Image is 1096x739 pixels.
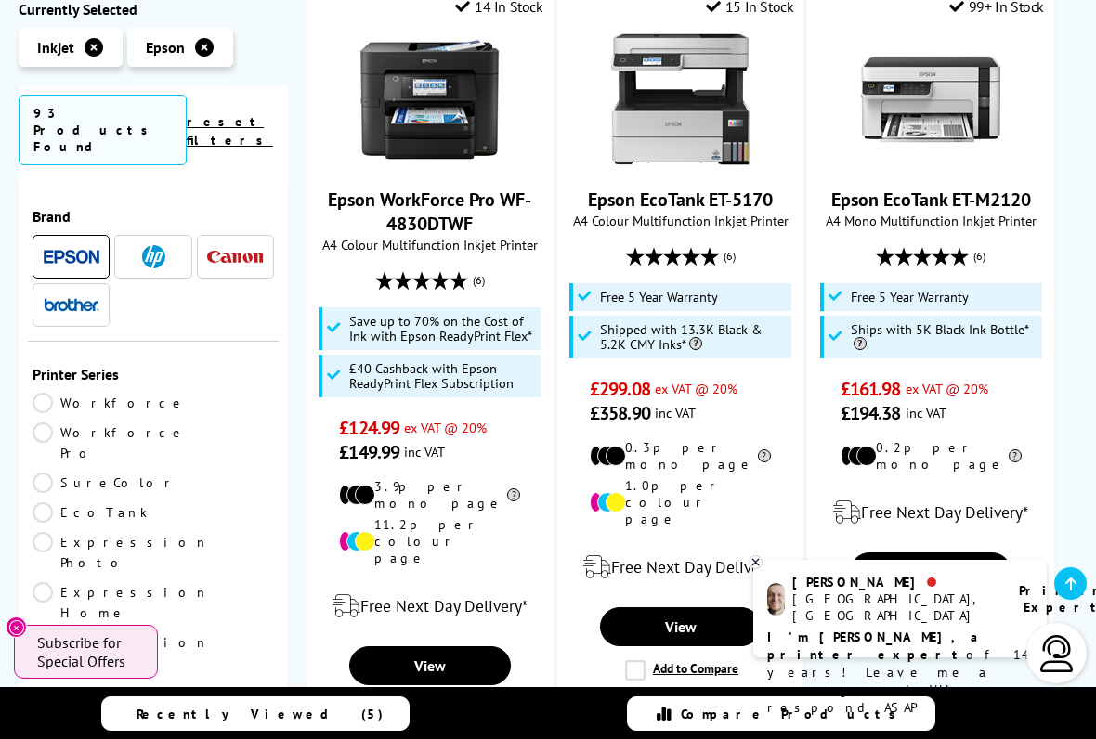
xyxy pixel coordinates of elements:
div: [PERSON_NAME] [792,574,996,590]
span: A4 Colour Multifunction Inkjet Printer [317,236,543,253]
span: Brand [33,207,274,226]
div: modal_delivery [817,486,1044,538]
span: Subscribe for Special Offers [37,633,139,670]
span: Printer Series [33,365,274,383]
span: Free 5 Year Warranty [851,290,969,305]
span: A4 Mono Multifunction Inkjet Printer [817,212,1044,229]
img: Brother [44,298,99,311]
a: SureColor [33,473,177,493]
img: Epson WorkForce Pro WF-4830DTWF [360,30,500,169]
span: inc VAT [404,443,445,460]
span: A4 Colour Multifunction Inkjet Printer [568,212,794,229]
p: of 14 years! Leave me a message and I'll respond ASAP [767,629,1033,717]
a: View [600,607,762,646]
a: Compare Products [627,696,935,731]
a: Epson EcoTank ET-M2120 [861,154,1000,173]
span: £299.08 [590,377,650,401]
b: I'm [PERSON_NAME], a printer expert [767,629,984,663]
span: Ships with 5K Black Ink Bottle* [851,322,1037,352]
span: Free 5 Year Warranty [600,290,718,305]
span: inc VAT [906,404,946,421]
span: £149.99 [339,440,399,464]
img: ashley-livechat.png [767,583,785,616]
span: £194.38 [841,401,901,425]
label: Add to Compare [625,660,738,681]
img: Canon [207,251,263,263]
a: EcoTank [33,502,153,523]
li: 0.2p per mono page [841,439,1022,473]
span: Inkjet [37,38,74,57]
div: modal_delivery [317,580,543,632]
span: (6) [473,263,485,298]
a: Epson EcoTank ET-5170 [588,188,773,212]
span: 93 Products Found [19,95,187,165]
a: Expression Photo [33,532,209,573]
a: Expression Home [33,582,209,623]
a: Epson WorkForce Pro WF-4830DTWF [328,188,531,236]
li: 0.3p per mono page [590,439,771,473]
span: £161.98 [841,377,901,401]
button: Close [6,616,27,638]
a: Workforce [33,393,187,413]
span: (6) [973,239,985,274]
a: HP [125,245,181,268]
span: inc VAT [655,404,696,421]
span: ex VAT @ 20% [655,380,737,397]
div: modal_delivery [568,541,794,593]
img: Epson EcoTank ET-5170 [611,30,750,169]
a: reset filters [187,113,273,149]
img: Epson EcoTank ET-M2120 [861,30,1000,169]
a: Brother [44,293,99,317]
li: 3.9p per mono page [339,478,520,512]
span: £40 Cashback with Epson ReadyPrint Flex Subscription [349,361,536,391]
span: Epson [146,38,185,57]
span: Compare Products [681,706,906,722]
a: View [349,646,511,685]
div: [GEOGRAPHIC_DATA], [GEOGRAPHIC_DATA] [792,590,996,624]
img: Epson [44,250,99,264]
a: Epson EcoTank ET-5170 [611,154,750,173]
span: (6) [724,239,736,274]
span: Save up to 70% on the Cost of Ink with Epson ReadyPrint Flex* [349,314,536,344]
a: Epson [44,245,99,268]
span: £124.99 [339,416,399,440]
img: user-headset-light.svg [1038,635,1076,672]
a: Epson WorkForce Pro WF-4830DTWF [360,154,500,173]
a: Epson EcoTank ET-M2120 [831,188,1031,212]
span: £358.90 [590,401,650,425]
a: Recently Viewed (5) [101,696,410,731]
li: 1.0p per colour page [590,477,771,527]
span: ex VAT @ 20% [906,380,988,397]
span: Shipped with 13.3K Black & 5.2K CMY Inks* [600,322,787,352]
img: HP [142,245,165,268]
li: 11.2p per colour page [339,516,520,566]
span: ex VAT @ 20% [404,419,487,436]
a: Workforce Pro [33,422,187,463]
a: Canon [207,245,263,268]
a: View [850,552,1011,591]
span: Recently Viewed (5) [137,706,384,722]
